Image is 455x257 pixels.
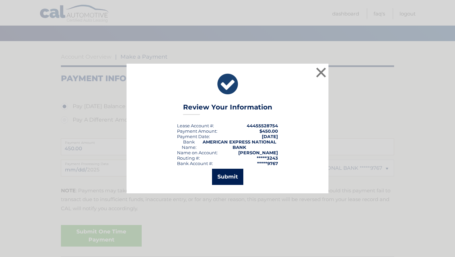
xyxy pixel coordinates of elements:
div: Name on Account: [177,150,218,155]
div: : [177,134,210,139]
button: Submit [212,169,243,185]
span: $450.00 [259,128,278,134]
span: Payment Date [177,134,209,139]
div: Bank Account #: [177,161,213,166]
div: Lease Account #: [177,123,214,128]
strong: [PERSON_NAME] [238,150,278,155]
div: Bank Name: [177,139,201,150]
button: × [314,66,328,79]
h3: Review Your Information [183,103,272,115]
strong: 44455528754 [247,123,278,128]
div: Routing #: [177,155,200,161]
span: [DATE] [262,134,278,139]
strong: AMERICAN EXPRESS NATIONAL BANK [203,139,276,150]
div: Payment Amount: [177,128,217,134]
